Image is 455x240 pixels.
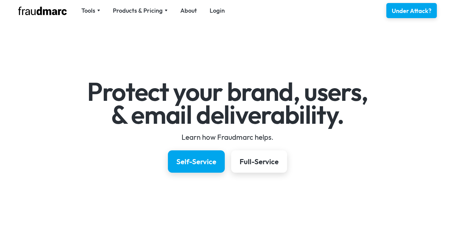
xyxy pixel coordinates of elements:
[386,3,437,18] a: Under Attack?
[81,6,95,15] div: Tools
[113,6,163,15] div: Products & Pricing
[180,6,197,15] a: About
[240,157,279,166] div: Full-Service
[231,150,287,173] a: Full-Service
[176,157,216,166] div: Self-Service
[210,6,225,15] a: Login
[392,7,431,15] div: Under Attack?
[52,132,403,142] div: Learn how Fraudmarc helps.
[81,6,100,15] div: Tools
[168,150,225,173] a: Self-Service
[52,80,403,126] h1: Protect your brand, users, & email deliverability.
[113,6,168,15] div: Products & Pricing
